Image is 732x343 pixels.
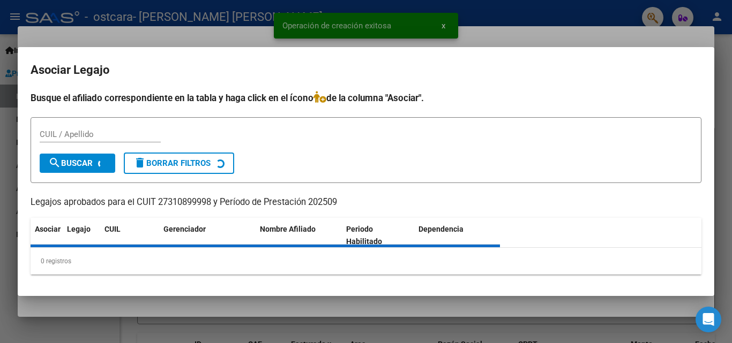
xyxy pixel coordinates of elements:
[163,225,206,233] span: Gerenciador
[31,196,701,209] p: Legajos aprobados para el CUIT 27310899998 y Período de Prestación 202509
[414,218,501,253] datatable-header-cell: Dependencia
[31,218,63,253] datatable-header-cell: Asociar
[100,218,159,253] datatable-header-cell: CUIL
[63,218,100,253] datatable-header-cell: Legajo
[31,91,701,105] h4: Busque el afiliado correspondiente en la tabla y haga click en el ícono de la columna "Asociar".
[40,154,115,173] button: Buscar
[31,248,701,275] div: 0 registros
[133,156,146,169] mat-icon: delete
[31,60,701,80] h2: Asociar Legajo
[124,153,234,174] button: Borrar Filtros
[696,307,721,332] div: Open Intercom Messenger
[104,225,121,233] span: CUIL
[48,156,61,169] mat-icon: search
[342,218,414,253] datatable-header-cell: Periodo Habilitado
[260,225,316,233] span: Nombre Afiliado
[35,225,61,233] span: Asociar
[133,158,211,168] span: Borrar Filtros
[48,158,93,168] span: Buscar
[67,225,91,233] span: Legajo
[159,218,256,253] datatable-header-cell: Gerenciador
[256,218,342,253] datatable-header-cell: Nombre Afiliado
[419,225,464,233] span: Dependencia
[346,225,382,246] span: Periodo Habilitado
